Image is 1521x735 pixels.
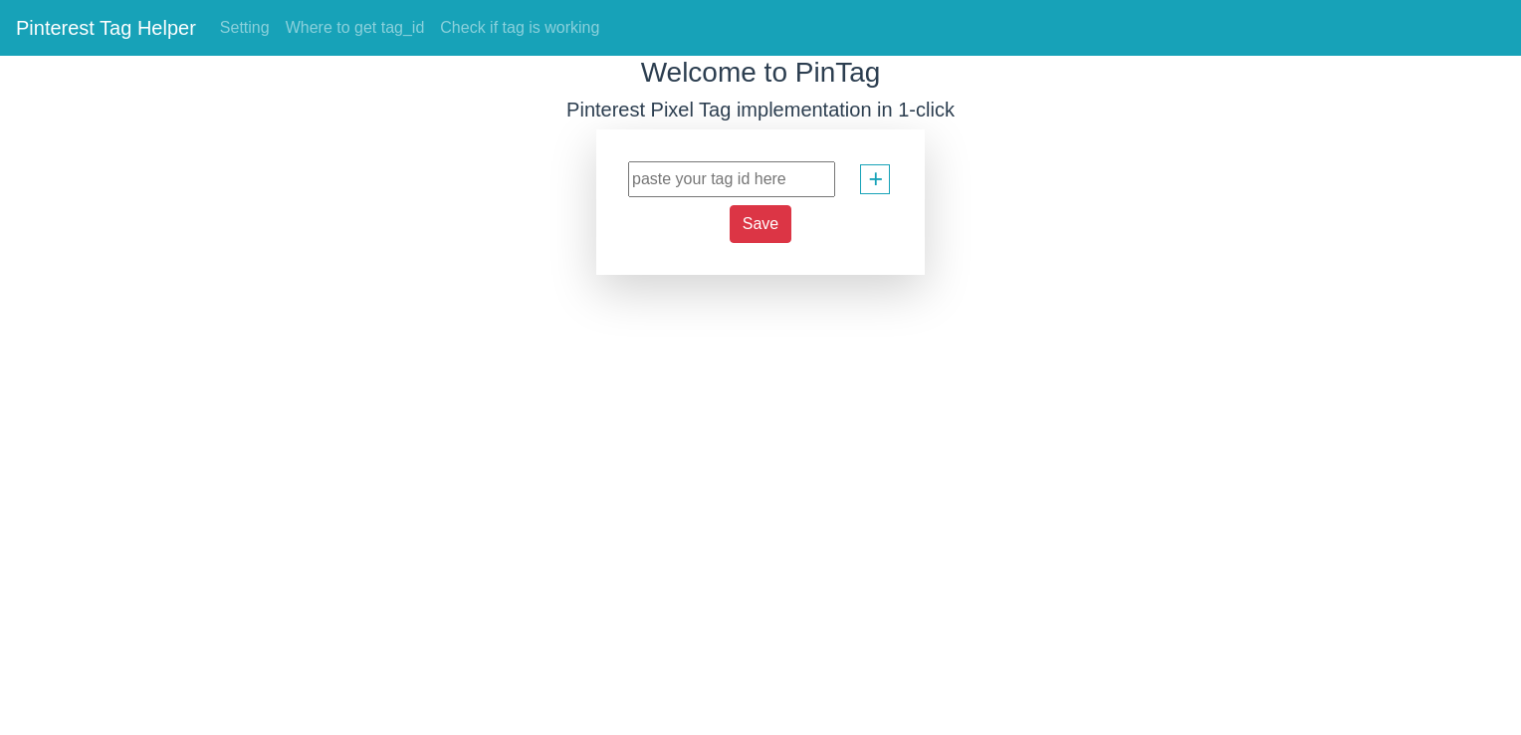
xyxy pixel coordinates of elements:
[730,205,791,243] button: Save
[16,8,196,48] a: Pinterest Tag Helper
[868,160,883,198] span: +
[432,8,607,48] a: Check if tag is working
[278,8,433,48] a: Where to get tag_id
[212,8,278,48] a: Setting
[628,161,835,197] input: paste your tag id here
[743,215,778,232] span: Save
